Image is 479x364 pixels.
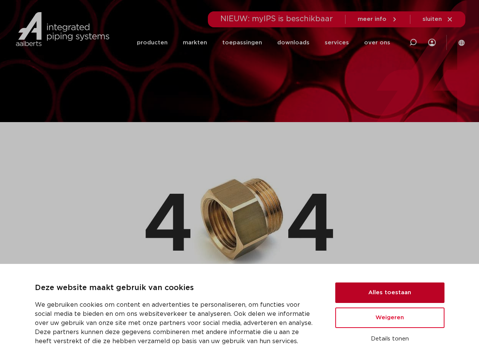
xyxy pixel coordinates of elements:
[137,28,168,57] a: producten
[18,126,462,150] h1: Pagina niet gevonden
[35,282,317,294] p: Deze website maakt gebruik van cookies
[277,28,309,57] a: downloads
[325,28,349,57] a: services
[220,15,333,23] span: NIEUW: myIPS is beschikbaar
[335,308,444,328] button: Weigeren
[183,28,207,57] a: markten
[137,28,390,57] nav: Menu
[422,16,453,23] a: sluiten
[358,16,386,22] span: meer info
[422,16,442,22] span: sluiten
[35,300,317,346] p: We gebruiken cookies om content en advertenties te personaliseren, om functies voor social media ...
[335,282,444,303] button: Alles toestaan
[364,28,390,57] a: over ons
[335,333,444,345] button: Details tonen
[358,16,398,23] a: meer info
[222,28,262,57] a: toepassingen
